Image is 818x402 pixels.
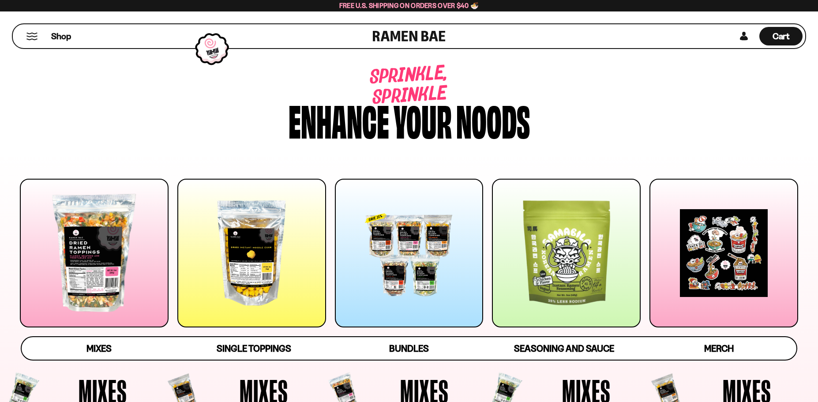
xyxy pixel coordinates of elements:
[51,27,71,45] a: Shop
[773,31,790,41] span: Cart
[759,24,803,48] div: Cart
[26,33,38,40] button: Mobile Menu Trigger
[217,343,291,354] span: Single Toppings
[339,1,479,10] span: Free U.S. Shipping on Orders over $40 🍜
[514,343,614,354] span: Seasoning and Sauce
[389,343,429,354] span: Bundles
[331,337,486,360] a: Bundles
[22,337,176,360] a: Mixes
[642,337,796,360] a: Merch
[289,98,389,140] div: Enhance
[456,98,530,140] div: noods
[704,343,734,354] span: Merch
[487,337,642,360] a: Seasoning and Sauce
[176,337,331,360] a: Single Toppings
[51,30,71,42] span: Shop
[86,343,112,354] span: Mixes
[394,98,452,140] div: your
